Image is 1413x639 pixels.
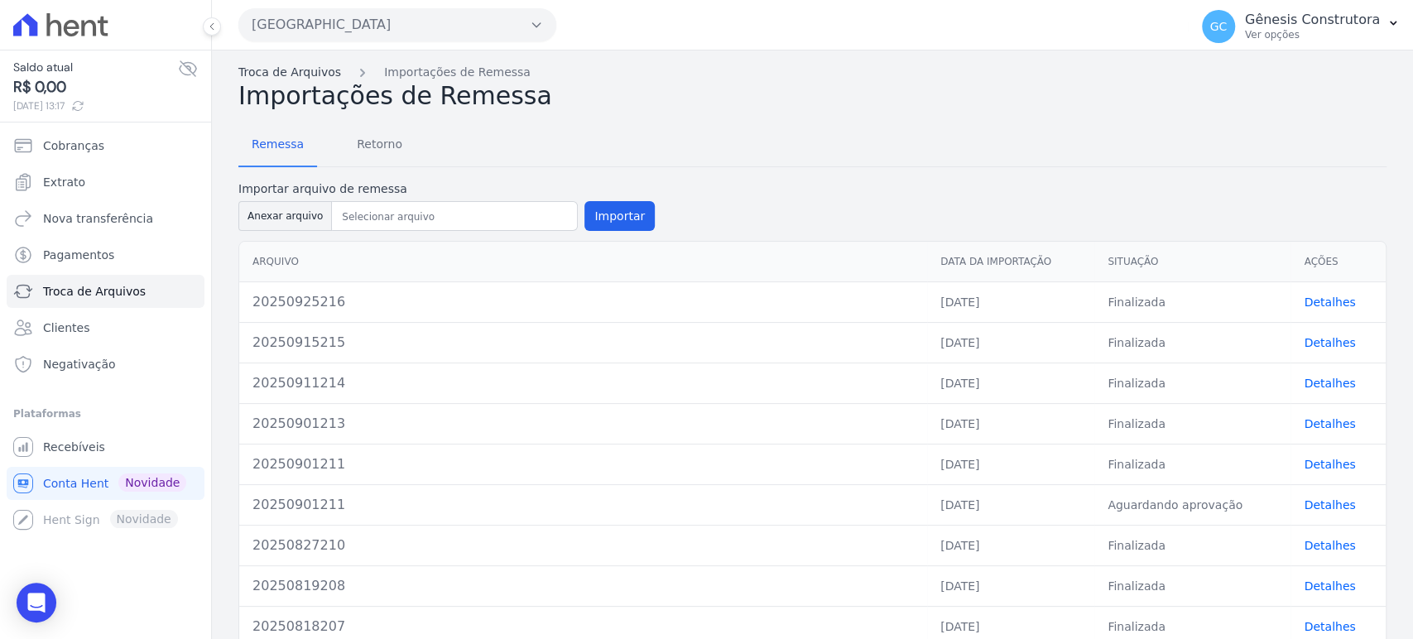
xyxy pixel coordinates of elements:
td: Finalizada [1094,322,1290,363]
input: Selecionar arquivo [335,207,574,227]
div: 20250911214 [252,373,914,393]
span: Novidade [118,473,186,492]
th: Arquivo [239,242,927,282]
span: Recebíveis [43,439,105,455]
td: [DATE] [927,281,1094,322]
span: Conta Hent [43,475,108,492]
a: Detalhes [1304,295,1355,309]
td: [DATE] [927,403,1094,444]
a: Importações de Remessa [384,64,531,81]
p: Ver opções [1245,28,1380,41]
a: Nova transferência [7,202,204,235]
div: 20250901213 [252,414,914,434]
span: Saldo atual [13,59,178,76]
a: Retorno [344,124,416,167]
div: 20250901211 [252,495,914,515]
a: Detalhes [1304,579,1355,593]
a: Remessa [238,124,317,167]
th: Data da Importação [927,242,1094,282]
td: Aguardando aprovação [1094,484,1290,525]
td: Finalizada [1094,525,1290,565]
span: Remessa [242,127,314,161]
a: Detalhes [1304,417,1355,430]
a: Negativação [7,348,204,381]
td: [DATE] [927,565,1094,606]
nav: Sidebar [13,129,198,536]
h2: Importações de Remessa [238,81,1387,111]
td: [DATE] [927,484,1094,525]
button: [GEOGRAPHIC_DATA] [238,8,556,41]
span: GC [1209,21,1227,32]
p: Gênesis Construtora [1245,12,1380,28]
a: Extrato [7,166,204,199]
td: Finalizada [1094,565,1290,606]
button: Anexar arquivo [238,201,332,231]
span: Pagamentos [43,247,114,263]
a: Detalhes [1304,377,1355,390]
span: [DATE] 13:17 [13,98,178,113]
span: Nova transferência [43,210,153,227]
span: Extrato [43,174,85,190]
span: Clientes [43,319,89,336]
div: 20250819208 [252,576,914,596]
a: Pagamentos [7,238,204,271]
label: Importar arquivo de remessa [238,180,655,198]
nav: Breadcrumb [238,64,1387,81]
td: Finalizada [1094,281,1290,322]
td: [DATE] [927,363,1094,403]
a: Troca de Arquivos [238,64,341,81]
td: Finalizada [1094,403,1290,444]
div: 20250925216 [252,292,914,312]
a: Detalhes [1304,498,1355,512]
span: Retorno [347,127,412,161]
a: Troca de Arquivos [7,275,204,308]
a: Recebíveis [7,430,204,464]
a: Conta Hent Novidade [7,467,204,500]
a: Detalhes [1304,539,1355,552]
td: Finalizada [1094,444,1290,484]
a: Detalhes [1304,620,1355,633]
td: [DATE] [927,525,1094,565]
td: Finalizada [1094,363,1290,403]
span: Cobranças [43,137,104,154]
div: Plataformas [13,404,198,424]
th: Ações [1290,242,1386,282]
a: Detalhes [1304,336,1355,349]
button: Importar [584,201,655,231]
a: Clientes [7,311,204,344]
div: 20250827210 [252,536,914,555]
button: GC Gênesis Construtora Ver opções [1189,3,1413,50]
a: Cobranças [7,129,204,162]
div: 20250901211 [252,454,914,474]
div: Open Intercom Messenger [17,583,56,622]
span: Troca de Arquivos [43,283,146,300]
span: R$ 0,00 [13,76,178,98]
td: [DATE] [927,322,1094,363]
div: 20250818207 [252,617,914,637]
td: [DATE] [927,444,1094,484]
div: 20250915215 [252,333,914,353]
span: Negativação [43,356,116,372]
th: Situação [1094,242,1290,282]
a: Detalhes [1304,458,1355,471]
